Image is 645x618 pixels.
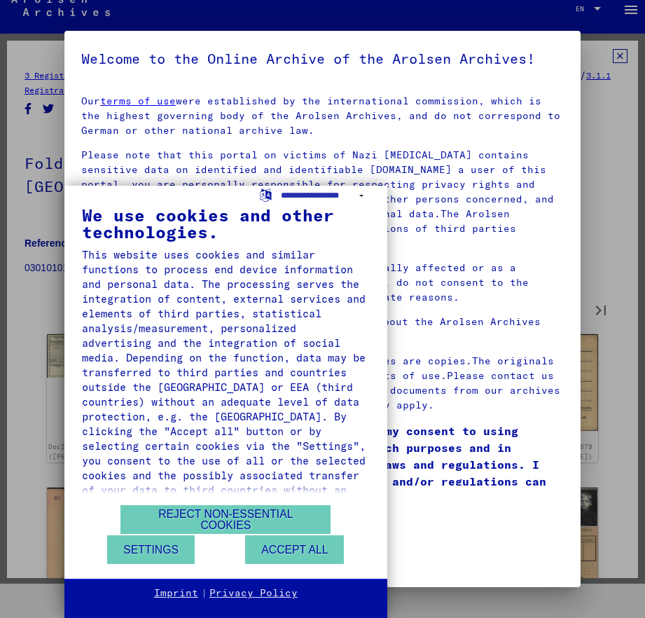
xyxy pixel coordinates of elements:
[107,535,195,564] button: Settings
[245,535,344,564] button: Accept all
[82,247,370,512] div: This website uses cookies and similar functions to process end device information and personal da...
[120,505,331,534] button: Reject non-essential cookies
[209,586,298,600] a: Privacy Policy
[154,586,198,600] a: Imprint
[82,207,370,240] div: We use cookies and other technologies.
